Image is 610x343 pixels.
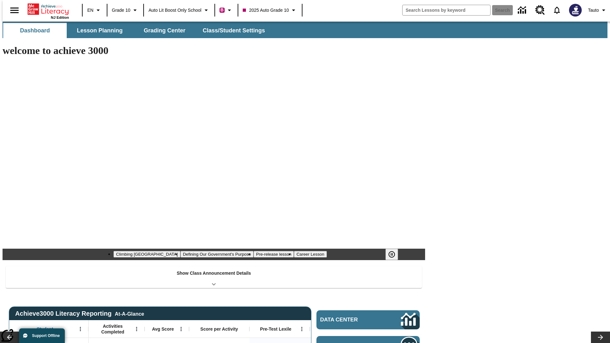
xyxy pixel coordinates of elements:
span: Achieve3000 Literacy Reporting [15,310,144,317]
button: Open Menu [176,324,186,334]
span: Auto Lit Boost only School [148,7,201,14]
span: EN [87,7,93,14]
h1: welcome to achieve 3000 [3,45,425,57]
span: NJ Edition [51,16,69,19]
button: Language: EN, Select a language [85,4,105,16]
a: Data Center [514,2,532,19]
div: Show Class Announcement Details [6,266,422,288]
button: Class/Student Settings [198,23,270,38]
a: Resource Center, Will open in new tab [532,2,549,19]
div: At-A-Glance [115,310,144,317]
button: Slide 4 Career Lesson [294,251,327,258]
span: Activities Completed [92,323,134,335]
div: SubNavbar [3,22,607,38]
button: Open Menu [132,324,141,334]
button: Open Menu [76,324,85,334]
button: Open Menu [297,324,307,334]
div: Pause [385,249,404,260]
button: Slide 1 Climbing Mount Tai [113,251,180,258]
button: Slide 2 Defining Our Government's Purpose [180,251,254,258]
button: Select a new avatar [565,2,586,18]
button: Lesson carousel, Next [591,332,610,343]
span: Data Center [320,317,380,323]
button: Grade: Grade 10, Select a grade [109,4,141,16]
button: Profile/Settings [586,4,610,16]
button: Grading Center [133,23,196,38]
span: Tauto [588,7,599,14]
input: search field [403,5,490,15]
span: Pre-Test Lexile [260,326,292,332]
span: Support Offline [32,333,60,338]
button: School: Auto Lit Boost only School, Select your school [146,4,213,16]
button: Boost Class color is violet red. Change class color [217,4,236,16]
button: Open side menu [5,1,24,20]
span: 2025 Auto Grade 10 [243,7,289,14]
button: Pause [385,249,398,260]
a: Notifications [549,2,565,18]
button: Dashboard [3,23,67,38]
p: Show Class Announcement Details [177,270,251,277]
span: Score per Activity [200,326,238,332]
button: Slide 3 Pre-release lesson [254,251,294,258]
button: Class: 2025 Auto Grade 10, Select your class [240,4,300,16]
button: Support Offline [19,328,65,343]
div: Home [28,2,69,19]
a: Data Center [316,310,420,329]
span: B [220,6,224,14]
a: Home [28,3,69,16]
div: SubNavbar [3,23,271,38]
img: Avatar [569,4,582,17]
span: Grade 10 [112,7,130,14]
span: Avg Score [152,326,174,332]
span: Student [37,326,53,332]
button: Lesson Planning [68,23,132,38]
